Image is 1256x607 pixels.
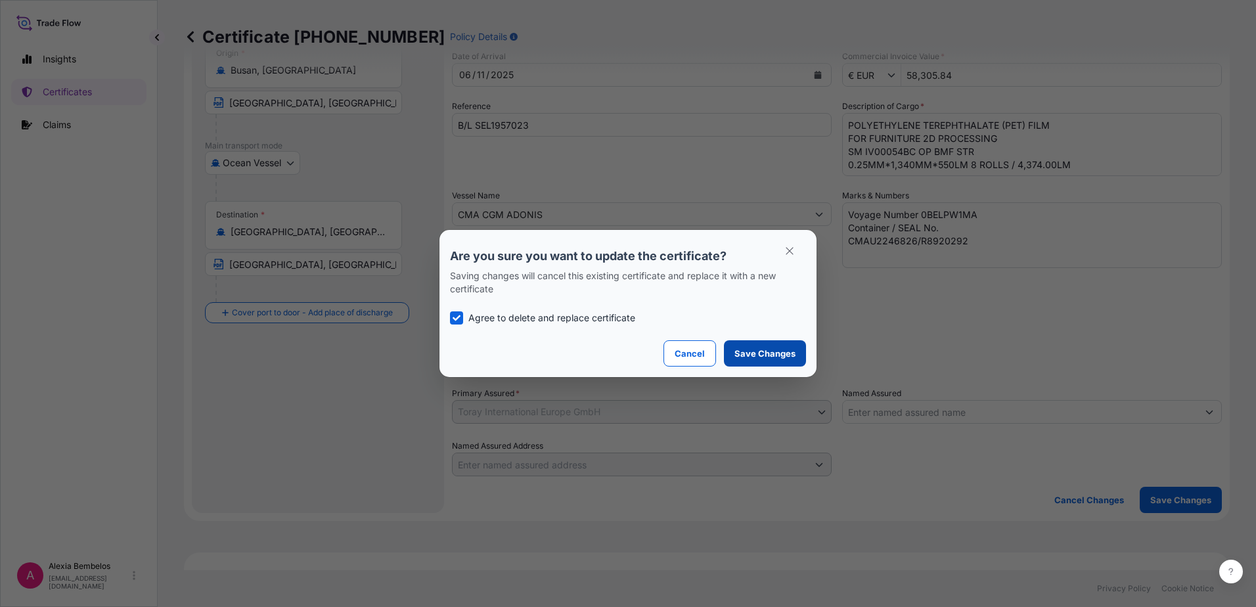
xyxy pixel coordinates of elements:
[734,347,796,360] p: Save Changes
[468,311,635,325] p: Agree to delete and replace certificate
[450,269,806,296] p: Saving changes will cancel this existing certificate and replace it with a new certificate
[663,340,716,367] button: Cancel
[450,248,806,264] p: Are you sure you want to update the certificate?
[675,347,705,360] p: Cancel
[724,340,806,367] button: Save Changes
